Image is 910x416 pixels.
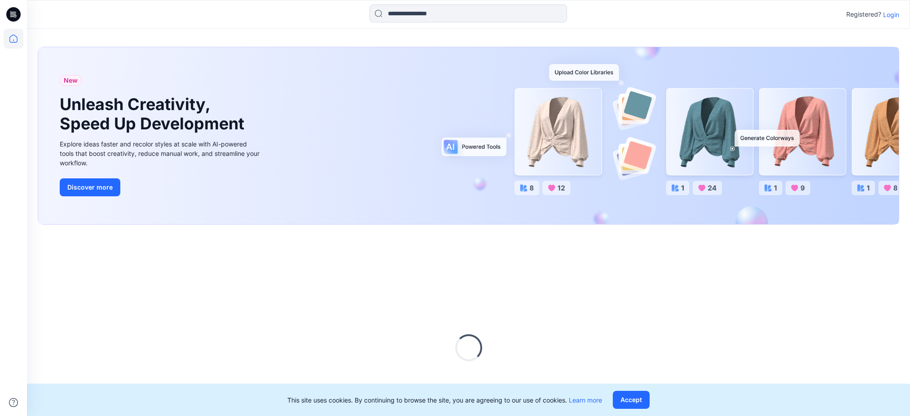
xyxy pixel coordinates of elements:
[883,10,899,19] p: Login
[60,178,262,196] a: Discover more
[613,391,650,409] button: Accept
[60,139,262,168] div: Explore ideas faster and recolor styles at scale with AI-powered tools that boost creativity, red...
[60,178,120,196] button: Discover more
[569,396,602,404] a: Learn more
[846,9,881,20] p: Registered?
[60,95,248,133] h1: Unleash Creativity, Speed Up Development
[287,395,602,405] p: This site uses cookies. By continuing to browse the site, you are agreeing to our use of cookies.
[64,75,78,86] span: New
